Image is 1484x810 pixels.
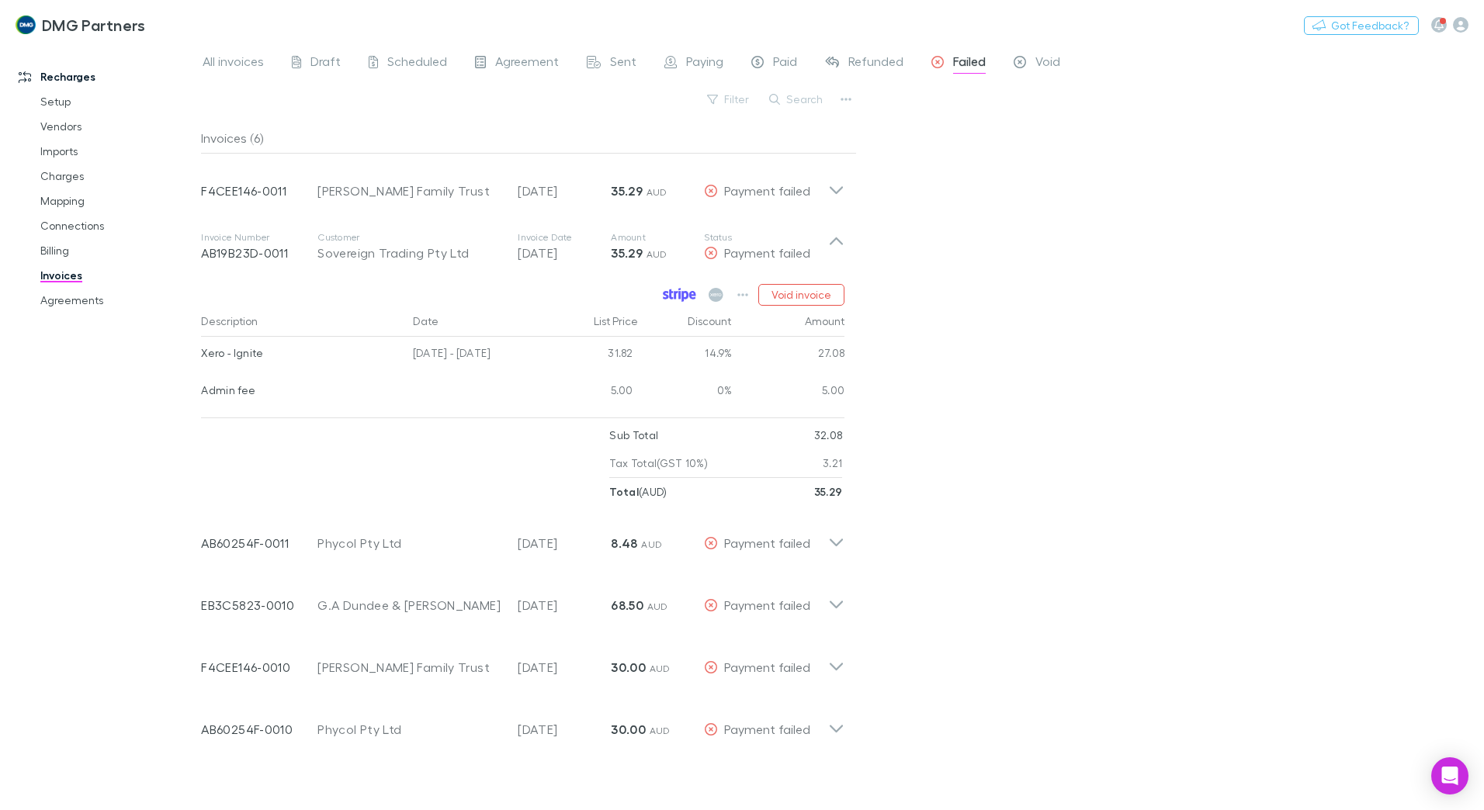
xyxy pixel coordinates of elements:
[704,231,828,244] p: Status
[25,288,210,313] a: Agreements
[495,54,559,74] span: Agreement
[733,337,845,374] div: 27.08
[42,16,146,34] h3: DMG Partners
[611,231,704,244] p: Amount
[310,54,341,74] span: Draft
[724,597,810,612] span: Payment failed
[546,337,640,374] div: 31.82
[1035,54,1060,74] span: Void
[201,182,317,200] p: F4CEE146-0011
[814,421,843,449] p: 32.08
[201,534,317,552] p: AB60254F-0011
[647,248,667,260] span: AUD
[611,722,646,737] strong: 30.00
[724,183,810,198] span: Payment failed
[518,182,611,200] p: [DATE]
[3,64,210,89] a: Recharges
[518,596,611,614] p: [DATE]
[733,374,845,411] div: 5.00
[201,337,400,369] div: Xero - Ignite
[546,374,640,411] div: 5.00
[201,244,317,262] p: AB19B23D-0011
[25,189,210,213] a: Mapping
[189,568,857,630] div: EB3C5823-0010G.A Dundee & [PERSON_NAME][DATE]68.50 AUDPayment failed
[25,263,210,288] a: Invoices
[201,231,317,244] p: Invoice Number
[611,597,643,613] strong: 68.50
[724,245,810,260] span: Payment failed
[647,601,668,612] span: AUD
[848,54,903,74] span: Refunded
[724,722,810,736] span: Payment failed
[189,154,857,216] div: F4CEE146-0011[PERSON_NAME] Family Trust[DATE]35.29 AUDPayment failed
[407,337,546,374] div: [DATE] - [DATE]
[724,659,810,674] span: Payment failed
[16,16,36,34] img: DMG Partners's Logo
[641,538,662,550] span: AUD
[1431,757,1468,794] div: Open Intercom Messenger
[609,421,658,449] p: Sub Total
[317,658,502,677] div: [PERSON_NAME] Family Trust
[724,535,810,550] span: Payment failed
[203,54,264,74] span: All invoices
[609,449,708,477] p: Tax Total (GST 10%)
[189,692,857,754] div: AB60254F-0010Phycol Pty Ltd[DATE]30.00 AUDPayment failed
[610,54,636,74] span: Sent
[25,164,210,189] a: Charges
[387,54,447,74] span: Scheduled
[650,663,671,674] span: AUD
[611,535,637,551] strong: 8.48
[823,449,842,477] p: 3.21
[25,238,210,263] a: Billing
[189,630,857,692] div: F4CEE146-0010[PERSON_NAME] Family Trust[DATE]30.00 AUDPayment failed
[201,720,317,739] p: AB60254F-0010
[761,90,832,109] button: Search
[189,506,857,568] div: AB60254F-0011Phycol Pty Ltd[DATE]8.48 AUDPayment failed
[25,89,210,114] a: Setup
[317,182,502,200] div: [PERSON_NAME] Family Trust
[609,478,667,506] p: ( AUD )
[640,337,733,374] div: 14.9%
[686,54,723,74] span: Paying
[518,244,611,262] p: [DATE]
[814,485,843,498] strong: 35.29
[201,596,317,614] p: EB3C5823-0010
[518,720,611,739] p: [DATE]
[650,725,671,736] span: AUD
[647,186,667,198] span: AUD
[699,90,758,109] button: Filter
[25,139,210,164] a: Imports
[640,374,733,411] div: 0%
[189,216,857,278] div: Invoice NumberAB19B23D-0011CustomerSovereign Trading Pty LtdInvoice Date[DATE]Amount35.29 AUDStat...
[25,114,210,139] a: Vendors
[518,231,611,244] p: Invoice Date
[611,245,643,261] strong: 35.29
[201,658,317,677] p: F4CEE146-0010
[953,54,986,74] span: Failed
[317,720,502,739] div: Phycol Pty Ltd
[6,6,154,43] a: DMG Partners
[1304,16,1419,35] button: Got Feedback?
[317,231,502,244] p: Customer
[317,596,502,614] div: G.A Dundee & [PERSON_NAME]
[317,244,502,262] div: Sovereign Trading Pty Ltd
[518,658,611,677] p: [DATE]
[611,183,643,199] strong: 35.29
[609,485,639,498] strong: Total
[773,54,797,74] span: Paid
[758,284,844,306] button: Void invoice
[25,213,210,238] a: Connections
[317,534,502,552] div: Phycol Pty Ltd
[611,659,646,675] strong: 30.00
[201,374,400,407] div: Admin fee
[518,534,611,552] p: [DATE]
